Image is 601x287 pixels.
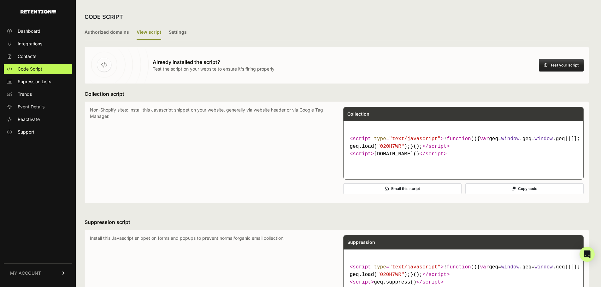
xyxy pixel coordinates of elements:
[4,127,72,137] a: Support
[4,64,72,74] a: Code Script
[428,272,447,278] span: script
[90,107,331,198] p: Non-Shopify sites: Install this Javascript snippet on your website, generally via website header ...
[85,218,589,226] h3: Suppression script
[580,247,595,262] div: Open Intercom Messenger
[447,136,477,142] span: ( )
[350,136,444,142] span: < = >
[4,51,72,61] a: Contacts
[343,183,462,194] button: Email this script
[4,39,72,49] a: Integrations
[389,264,440,270] span: "text/javascript"
[18,78,51,85] span: Supression Lists
[153,58,274,66] h3: Already installed the script?
[4,89,72,99] a: Trends
[137,25,161,40] label: View script
[447,264,471,270] span: function
[480,264,489,270] span: var
[21,10,56,14] img: Retention.com
[350,151,374,157] span: < >
[480,136,489,142] span: var
[344,235,584,249] div: Suppression
[389,136,440,142] span: "text/javascript"
[18,129,34,135] span: Support
[85,13,123,21] h2: CODE SCRIPT
[18,91,32,97] span: Trends
[350,279,374,285] span: < >
[416,279,444,285] span: </ >
[18,66,42,72] span: Code Script
[534,136,553,142] span: window
[377,272,404,278] span: "020H7WR"
[4,102,72,112] a: Event Details
[18,41,42,47] span: Integrations
[353,279,371,285] span: script
[344,107,584,121] div: Collection
[85,25,129,40] label: Authorized domains
[18,28,40,34] span: Dashboard
[447,136,471,142] span: function
[534,264,553,270] span: window
[153,66,274,72] p: Test the script on your website to ensure it's firing properly
[350,264,444,270] span: < = >
[347,133,580,160] code: [DOMAIN_NAME]()
[4,114,72,124] a: Reactivate
[85,90,589,98] h3: Collection script
[422,272,450,278] span: </ >
[501,136,520,142] span: window
[374,264,386,270] span: type
[10,270,41,276] span: MY ACCOUNT
[539,59,584,72] button: Test your script
[4,263,72,283] a: MY ACCOUNT
[353,136,371,142] span: script
[377,144,404,149] span: "020H7WR"
[18,116,40,123] span: Reactivate
[419,151,446,157] span: </ >
[447,264,477,270] span: ( )
[374,136,386,142] span: type
[18,53,36,60] span: Contacts
[169,25,187,40] label: Settings
[426,151,444,157] span: script
[422,279,441,285] span: script
[422,144,450,149] span: </ >
[18,104,44,110] span: Event Details
[4,77,72,87] a: Supression Lists
[501,264,520,270] span: window
[353,264,371,270] span: script
[428,144,447,149] span: script
[4,26,72,36] a: Dashboard
[465,183,584,194] button: Copy code
[353,151,371,157] span: script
